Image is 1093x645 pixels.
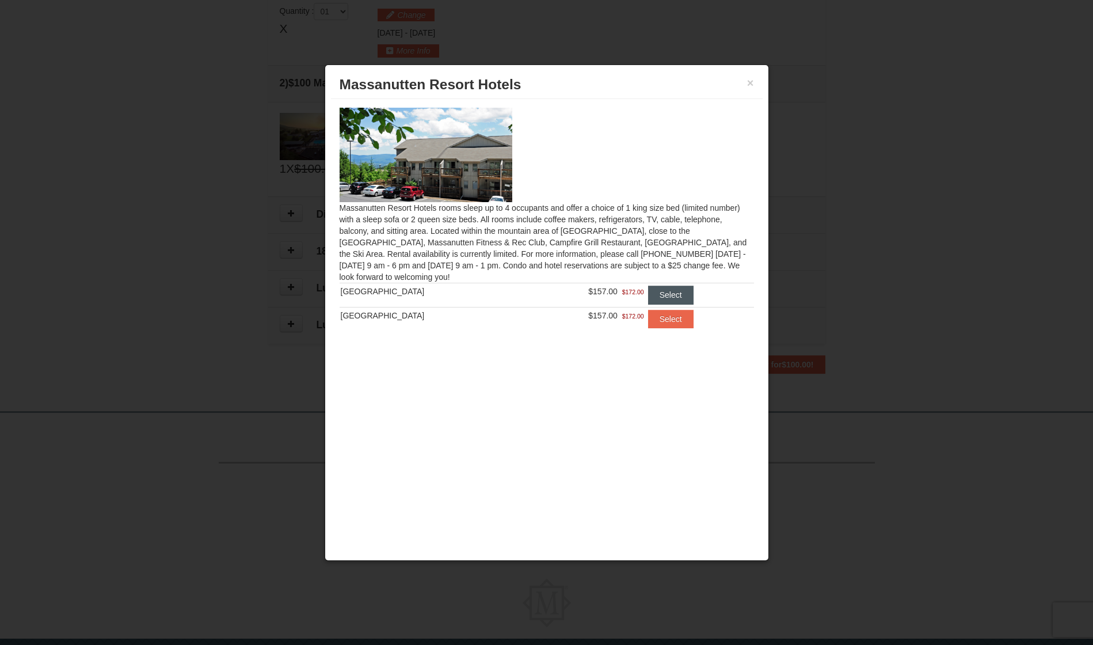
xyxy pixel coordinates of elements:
[588,287,618,296] span: $157.00
[648,310,694,328] button: Select
[622,286,644,298] span: $172.00
[340,77,521,92] span: Massanutten Resort Hotels
[340,108,512,202] img: 19219026-1-e3b4ac8e.jpg
[331,99,763,351] div: Massanutten Resort Hotels rooms sleep up to 4 occupants and offer a choice of 1 king size bed (li...
[747,77,754,89] button: ×
[622,310,644,322] span: $172.00
[341,286,521,297] div: [GEOGRAPHIC_DATA]
[588,311,618,320] span: $157.00
[341,310,521,321] div: [GEOGRAPHIC_DATA]
[648,286,694,304] button: Select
